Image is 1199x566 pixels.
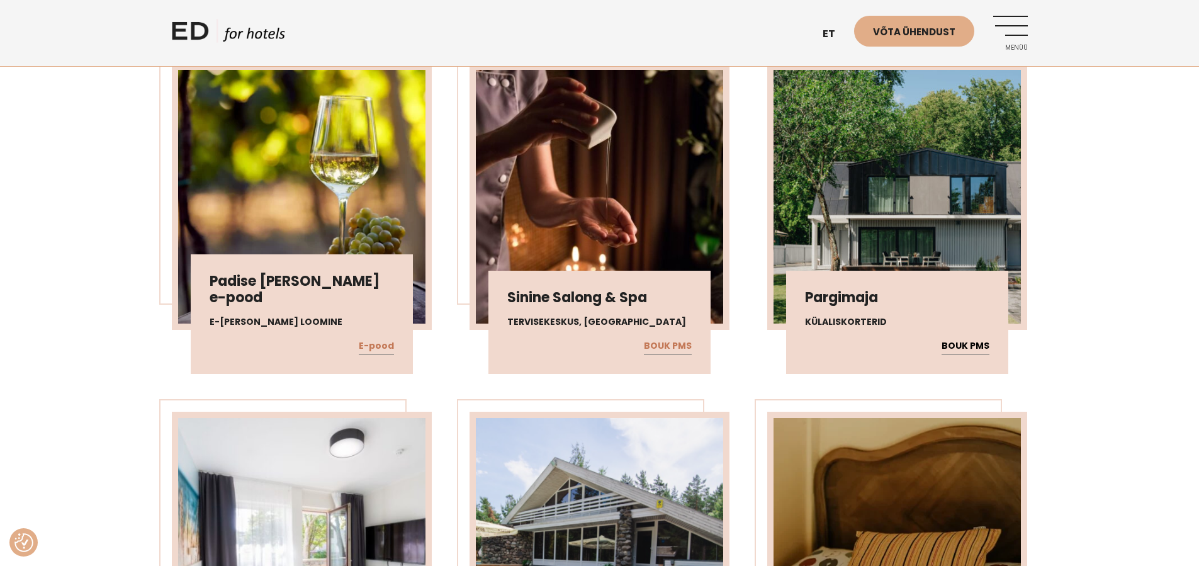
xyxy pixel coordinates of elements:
[210,273,394,307] h3: Padise [PERSON_NAME] e-pood
[476,70,723,324] img: 488614949_18491043856011959_6736887068689441040_n-450x450.jpg
[507,290,692,306] h3: Sinine Salong & Spa
[942,338,989,354] a: BOUK PMS
[805,315,989,329] h4: Külaliskorterid
[507,315,692,329] h4: Tervisekeskus, [GEOGRAPHIC_DATA]
[172,19,285,50] a: ED HOTELS
[14,533,33,552] button: Nõusolekueelistused
[359,338,394,354] a: E-pood
[178,70,425,324] img: valge_vein_mois-scaled-1-450x450.webp
[993,16,1028,50] a: Menüü
[805,290,989,306] h3: Pargimaja
[210,315,394,329] h4: E-[PERSON_NAME] loomine
[774,70,1021,324] img: TUN2663-scaled-1-450x450.jpg
[644,338,692,354] a: BOUK PMS
[14,533,33,552] img: Revisit consent button
[854,16,974,47] a: Võta ühendust
[993,44,1028,52] span: Menüü
[816,19,854,50] a: et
